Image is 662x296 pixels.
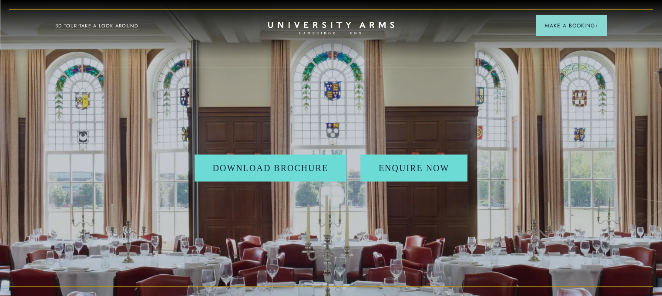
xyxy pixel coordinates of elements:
a: 3D TOUR:TAKE A LOOK AROUND [55,22,138,30]
img: Arrow icon [595,24,598,27]
a: Download Brochure [195,155,347,182]
button: Make a BookingArrow icon [536,15,607,36]
a: Home [268,22,394,35]
span: Make a Booking [545,22,598,30]
a: Enquire Now [360,155,468,182]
